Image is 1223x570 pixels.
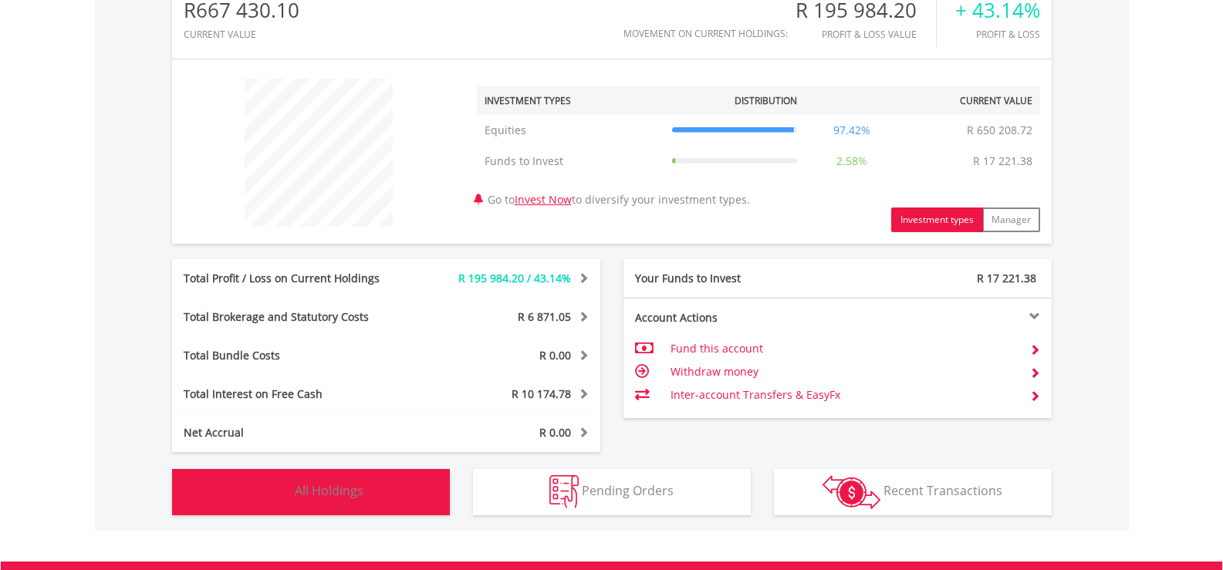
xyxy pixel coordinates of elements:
[549,475,579,508] img: pending_instructions-wht.png
[515,192,572,207] a: Invest Now
[465,71,1052,232] div: Go to to diversify your investment types.
[805,115,899,146] td: 97.42%
[891,207,983,232] button: Investment types
[295,482,363,499] span: All Holdings
[172,271,422,286] div: Total Profit / Loss on Current Holdings
[823,475,880,509] img: transactions-zar-wht.png
[982,207,1040,232] button: Manager
[477,86,664,115] th: Investment Types
[582,482,674,499] span: Pending Orders
[959,115,1040,146] td: R 650 208.72
[539,425,571,440] span: R 0.00
[671,360,1017,383] td: Withdraw money
[172,309,422,325] div: Total Brokerage and Statutory Costs
[883,482,1002,499] span: Recent Transactions
[955,29,1040,39] div: Profit & Loss
[477,115,664,146] td: Equities
[796,29,936,39] div: Profit & Loss Value
[671,383,1017,406] td: Inter-account Transfers & EasyFx
[539,348,571,363] span: R 0.00
[172,469,450,515] button: All Holdings
[172,348,422,363] div: Total Bundle Costs
[735,94,797,107] div: Distribution
[965,146,1040,177] td: R 17 221.38
[512,386,571,401] span: R 10 174.78
[458,271,571,285] span: R 195 984.20 / 43.14%
[623,271,838,286] div: Your Funds to Invest
[258,475,292,508] img: holdings-wht.png
[623,29,788,39] div: Movement on Current Holdings:
[172,386,422,402] div: Total Interest on Free Cash
[184,29,299,39] div: CURRENT VALUE
[774,469,1052,515] button: Recent Transactions
[805,146,899,177] td: 2.58%
[518,309,571,324] span: R 6 871.05
[172,425,422,440] div: Net Accrual
[671,337,1017,360] td: Fund this account
[477,146,664,177] td: Funds to Invest
[899,86,1040,115] th: Current Value
[623,310,838,325] div: Account Actions
[473,469,751,515] button: Pending Orders
[977,271,1036,285] span: R 17 221.38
